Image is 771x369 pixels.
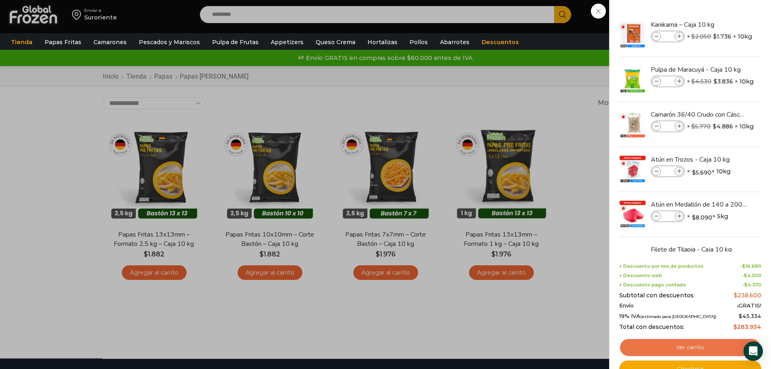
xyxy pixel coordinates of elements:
[267,34,308,50] a: Appetizers
[135,34,204,50] a: Pescados y Mariscos
[744,282,761,288] bdi: 4.370
[691,123,711,130] bdi: 5.770
[744,273,761,278] bdi: 4.500
[662,212,674,221] input: Product quantity
[363,34,401,50] a: Hortalizas
[691,33,695,40] span: $
[742,282,761,288] span: -
[619,303,634,309] span: Envío
[743,341,763,361] div: Open Intercom Messenger
[742,263,746,269] span: $
[713,122,716,130] span: $
[734,292,761,299] bdi: 238.600
[651,110,747,119] a: Camarón 36/40 Crudo con Cáscara - Bronze - Caja 10 kg
[687,211,728,222] span: × × 5kg
[691,78,712,85] bdi: 4.530
[619,282,686,288] span: + Descuento pago contado
[691,33,711,40] bdi: 2.050
[687,31,752,42] span: × × 10kg
[744,282,748,288] span: $
[662,122,674,131] input: Product quantity
[713,122,733,130] bdi: 4.886
[208,34,263,50] a: Pulpa de Frutas
[733,323,761,331] bdi: 283.934
[687,166,731,177] span: × × 10kg
[619,338,761,357] a: Ver carrito
[714,77,733,85] bdi: 3.836
[662,77,674,86] input: Product quantity
[89,34,131,50] a: Camarones
[739,313,761,319] span: 45.334
[742,273,761,278] span: -
[406,34,432,50] a: Pollos
[744,273,747,278] span: $
[733,323,737,331] span: $
[740,264,761,269] span: -
[687,121,754,132] span: × × 10kg
[692,213,712,222] bdi: 8.090
[739,313,742,319] span: $
[651,65,747,74] a: Pulpa de Maracuyá - Caja 10 kg
[619,313,716,320] span: 19% IVA
[662,32,674,41] input: Product quantity
[478,34,523,50] a: Descuentos
[651,20,747,29] a: Kanikama – Caja 10 kg
[436,34,474,50] a: Abarrotes
[662,167,674,176] input: Product quantity
[713,32,717,41] span: $
[40,34,85,50] a: Papas Fritas
[713,32,731,41] bdi: 1.736
[7,34,36,50] a: Tienda
[737,303,761,309] span: ¡GRATIS!
[687,76,754,87] span: × × 10kg
[692,169,696,177] span: $
[651,200,747,209] a: Atún en Medallón de 140 a 200 g - Caja 5 kg
[692,169,712,177] bdi: 5.690
[619,292,694,299] span: Subtotal con descuentos
[734,292,737,299] span: $
[619,264,703,269] span: + Descuento por mix de productos
[692,213,696,222] span: $
[714,77,717,85] span: $
[619,324,684,331] span: Total con descuentos:
[742,263,761,269] bdi: 16.680
[691,123,695,130] span: $
[312,34,359,50] a: Queso Crema
[640,314,716,319] small: (estimado para [GEOGRAPHIC_DATA])
[651,155,747,164] a: Atún en Trozos - Caja 10 kg
[619,273,662,278] span: + Descuento web
[651,245,747,254] a: Filete de Tilapia - Caja 10 kg
[691,78,695,85] span: $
